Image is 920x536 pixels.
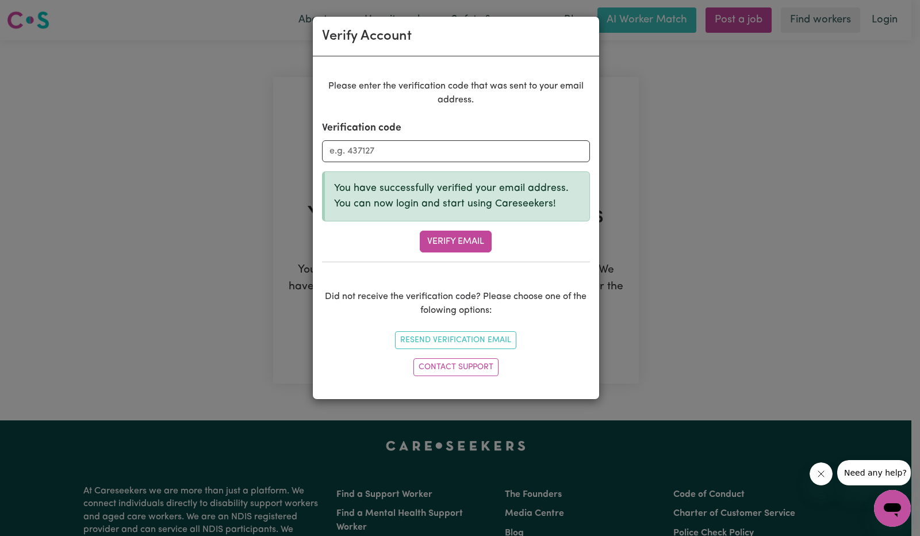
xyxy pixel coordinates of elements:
[413,358,499,376] a: Contact Support
[395,331,516,349] button: Resend Verification Email
[420,231,492,252] button: Verify Email
[334,181,580,212] p: You have successfully verified your email address. You can now login and start using Careseekers!
[322,79,590,107] p: Please enter the verification code that was sent to your email address.
[322,26,412,47] div: Verify Account
[810,462,833,485] iframe: Close message
[322,121,401,136] label: Verification code
[322,290,590,317] p: Did not receive the verification code? Please choose one of the folowing options:
[874,490,911,527] iframe: Button to launch messaging window
[322,140,590,162] input: e.g. 437127
[837,460,911,485] iframe: Message from company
